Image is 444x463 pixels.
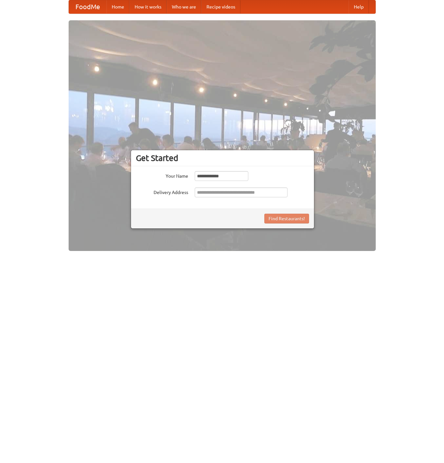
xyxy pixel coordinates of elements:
[167,0,201,13] a: Who we are
[201,0,240,13] a: Recipe videos
[129,0,167,13] a: How it works
[136,187,188,196] label: Delivery Address
[349,0,369,13] a: Help
[107,0,129,13] a: Home
[136,153,309,163] h3: Get Started
[136,171,188,179] label: Your Name
[69,0,107,13] a: FoodMe
[264,214,309,223] button: Find Restaurants!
